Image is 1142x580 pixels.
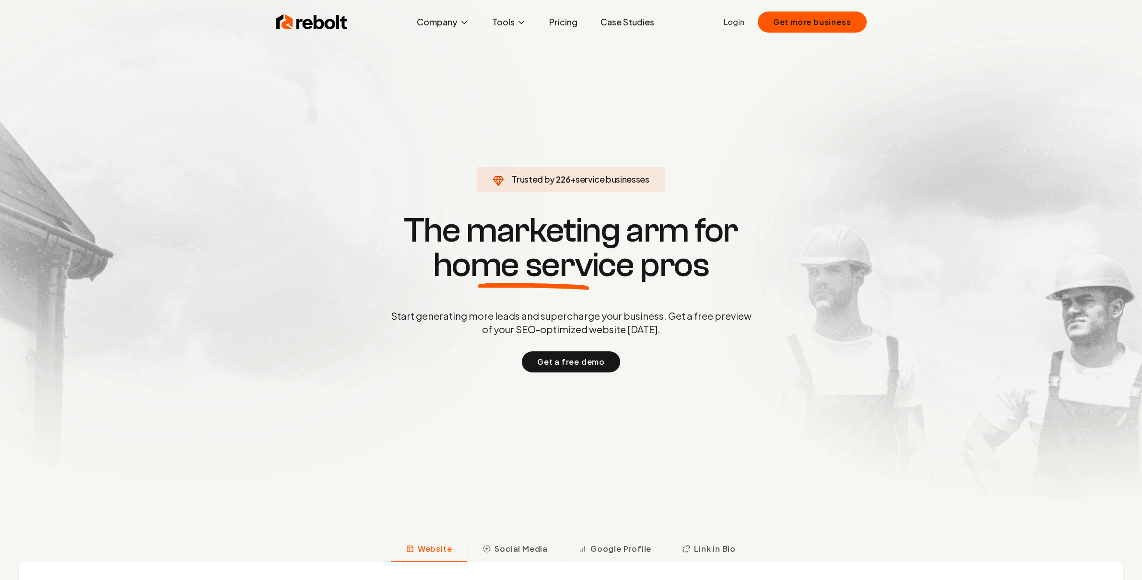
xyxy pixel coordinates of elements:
button: Company [409,12,477,32]
span: Link in Bio [694,543,736,555]
span: 226 [556,173,570,186]
p: Start generating more leads and supercharge your business. Get a free preview of your SEO-optimiz... [389,309,753,336]
button: Get more business [758,12,867,33]
button: Tools [484,12,534,32]
span: Trusted by [512,174,554,185]
a: Case Studies [593,12,662,32]
span: Social Media [494,543,548,555]
span: home service [433,248,634,282]
img: Rebolt Logo [276,12,348,32]
button: Link in Bio [667,537,751,562]
button: Social Media [467,537,563,562]
span: + [570,174,576,185]
button: Google Profile [563,537,667,562]
a: Login [724,16,744,28]
h1: The marketing arm for pros [341,213,801,282]
button: Website [391,537,468,562]
button: Get a free demo [522,351,620,372]
span: Website [418,543,452,555]
a: Pricing [542,12,585,32]
span: service businesses [576,174,649,185]
span: Google Profile [590,543,651,555]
